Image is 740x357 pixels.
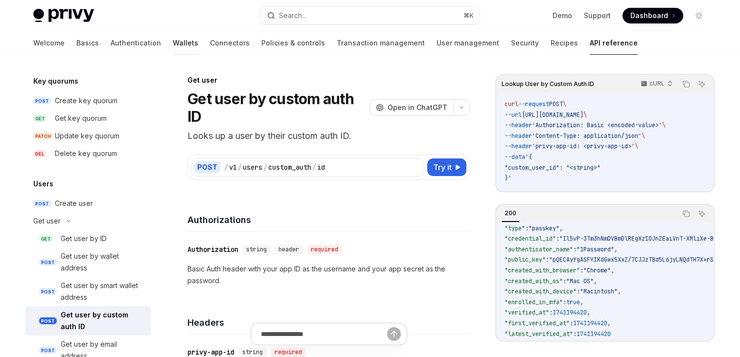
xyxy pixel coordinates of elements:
[33,75,78,87] h5: Key quorums
[505,235,556,243] span: "credential_id"
[317,162,325,172] div: id
[229,162,237,172] div: v1
[33,150,46,157] span: DEL
[388,103,447,112] span: Open in ChatGPT
[505,309,549,316] span: "verified_at"
[505,174,511,182] span: }'
[76,31,99,55] a: Basics
[553,11,572,21] a: Demo
[55,148,117,159] div: Delete key quorum
[623,8,683,23] a: Dashboard
[556,235,559,243] span: :
[25,145,151,162] a: DELDelete key quorum
[187,90,366,125] h1: Get user by custom auth ID
[33,178,53,190] h5: Users
[502,80,594,88] span: Lookup User by Custom Auth ID
[33,200,51,207] span: POST
[25,195,151,212] a: POSTCreate user
[577,288,580,295] span: :
[187,316,470,329] h4: Headers
[563,277,566,285] span: :
[25,306,151,335] a: POSTGet user by custom auth ID
[55,198,93,209] div: Create user
[563,100,566,108] span: \
[279,10,306,22] div: Search...
[525,224,529,232] span: :
[505,319,570,327] span: "first_verified_at"
[243,162,262,172] div: users
[33,31,65,55] a: Welcome
[573,245,577,253] span: :
[187,245,238,254] div: Authorization
[194,161,220,173] div: POST
[263,162,267,172] div: /
[566,277,594,285] span: "Mac OS"
[505,132,532,140] span: --header
[505,100,518,108] span: curl
[505,111,522,119] span: --url
[635,76,677,92] button: cURL
[583,267,611,274] span: "Chrome"
[505,277,563,285] span: "created_with_os"
[61,309,145,333] div: Get user by custom auth ID
[630,11,668,21] span: Dashboard
[573,330,577,338] span: :
[33,115,47,122] span: GET
[187,213,470,226] h4: Authorizations
[649,80,665,88] p: cURL
[55,95,117,107] div: Create key quorum
[577,330,611,338] span: 1741194420
[532,142,635,150] span: 'privy-app-id: <privy-app-id>'
[505,164,601,172] span: "custom_user_id": "<string>"
[559,224,563,232] span: ,
[173,31,198,55] a: Wallets
[238,162,242,172] div: /
[502,207,519,219] div: 200
[33,215,61,227] div: Get user
[511,31,539,55] a: Security
[39,347,57,354] span: POST
[312,162,316,172] div: /
[525,153,532,161] span: '{
[387,327,401,341] button: Send message
[427,158,466,176] button: Try it
[437,31,499,55] a: User management
[611,267,614,274] span: ,
[549,100,563,108] span: POST
[546,256,549,264] span: :
[111,31,161,55] a: Authentication
[607,319,611,327] span: ,
[33,97,51,105] span: POST
[549,309,553,316] span: :
[187,263,470,287] p: Basic Auth header with your app ID as the username and your app secret as the password.
[39,259,57,266] span: POST
[210,31,250,55] a: Connectors
[61,280,145,303] div: Get user by smart wallet address
[61,250,145,274] div: Get user by wallet address
[505,121,532,129] span: --header
[635,142,638,150] span: \
[580,288,618,295] span: "Macintosh"
[268,162,311,172] div: custom_auth
[187,129,470,143] p: Looks up a user by their custom auth ID.
[522,111,583,119] span: [URL][DOMAIN_NAME]
[577,245,614,253] span: "1Password"
[25,110,151,127] a: GETGet key quorum
[505,267,580,274] span: "created_with_browser"
[573,319,607,327] span: 1741194420
[695,78,708,90] button: Ask AI
[566,298,580,306] span: true
[580,267,583,274] span: :
[553,309,587,316] span: 1741194420
[55,112,107,124] div: Get key quorum
[337,31,425,55] a: Transaction management
[590,31,638,55] a: API reference
[261,31,325,55] a: Policies & controls
[25,247,151,277] a: POSTGet user by wallet address
[695,207,708,220] button: Ask AI
[563,298,566,306] span: :
[583,111,587,119] span: \
[370,99,453,116] button: Open in ChatGPT
[532,121,662,129] span: 'Authorization: Basic <encoded-value>'
[33,9,94,22] img: light logo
